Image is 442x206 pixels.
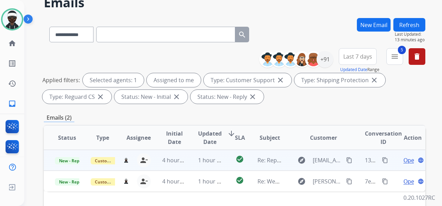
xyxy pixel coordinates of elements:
div: Selected agents: 1 [83,73,144,87]
mat-icon: arrow_downward [227,129,236,138]
button: Refresh [393,18,425,32]
span: Customer Support [91,178,136,186]
button: 5 [386,48,403,65]
mat-icon: list_alt [8,59,16,68]
div: +91 [317,51,333,68]
span: Initial Date [162,129,187,146]
span: 1 hour ago [198,178,227,185]
th: Action [390,126,425,150]
mat-icon: content_copy [382,178,388,184]
mat-icon: language [418,178,424,184]
div: Assigned to me [147,73,201,87]
div: Status: New - Reply [190,90,264,104]
span: Open [403,156,418,164]
span: Assignee [126,134,151,142]
button: Updated Date [340,67,367,72]
mat-icon: content_copy [346,157,352,163]
mat-icon: close [172,93,181,101]
button: New Email [357,18,391,32]
span: Re: Repair Update [257,156,305,164]
div: Status: New - Initial [114,90,188,104]
span: Conversation ID [365,129,402,146]
span: New - Reply [55,178,87,186]
mat-icon: content_copy [346,178,352,184]
mat-icon: inbox [8,100,16,108]
div: Type: Reguard CS [42,90,112,104]
p: Emails (2) [44,113,74,122]
span: [PERSON_NAME][EMAIL_ADDRESS][PERSON_NAME][DOMAIN_NAME] [313,177,342,186]
img: agent-avatar [124,158,129,163]
img: agent-avatar [124,179,129,184]
mat-icon: search [238,31,246,39]
mat-icon: close [276,76,285,84]
mat-icon: close [248,93,257,101]
span: 4 hours ago [162,156,194,164]
span: Customer Support [91,157,136,164]
span: Open [403,177,418,186]
img: avatar [2,10,22,29]
button: Last 7 days [339,48,377,65]
mat-icon: delete [413,52,421,61]
span: Last Updated: [395,32,425,37]
span: New - Reply [55,157,87,164]
p: Applied filters: [42,76,80,84]
mat-icon: explore [297,156,306,164]
span: 1 hour ago [198,156,227,164]
mat-icon: check_circle [236,176,244,184]
mat-icon: content_copy [382,157,388,163]
span: Status [58,134,76,142]
mat-icon: person_remove [140,156,148,164]
div: Type: Shipping Protection [294,73,385,87]
mat-icon: close [96,93,105,101]
span: SLA [235,134,245,142]
p: 0.20.1027RC [403,194,435,202]
mat-icon: close [370,76,378,84]
mat-icon: explore [297,177,306,186]
mat-icon: menu [391,52,399,61]
mat-icon: person_remove [140,177,148,186]
span: Updated Date [198,129,222,146]
span: Range [340,67,379,72]
mat-icon: home [8,39,16,48]
span: Last 7 days [343,55,372,58]
span: Type [96,134,109,142]
mat-icon: language [418,157,424,163]
span: 13 minutes ago [395,37,425,43]
mat-icon: check_circle [236,155,244,163]
span: 5 [398,46,406,54]
span: 4 hours ago [162,178,194,185]
span: Subject [260,134,280,142]
mat-icon: history [8,79,16,88]
div: Type: Customer Support [204,73,292,87]
span: Customer [310,134,337,142]
span: [EMAIL_ADDRESS][DOMAIN_NAME] [313,156,342,164]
